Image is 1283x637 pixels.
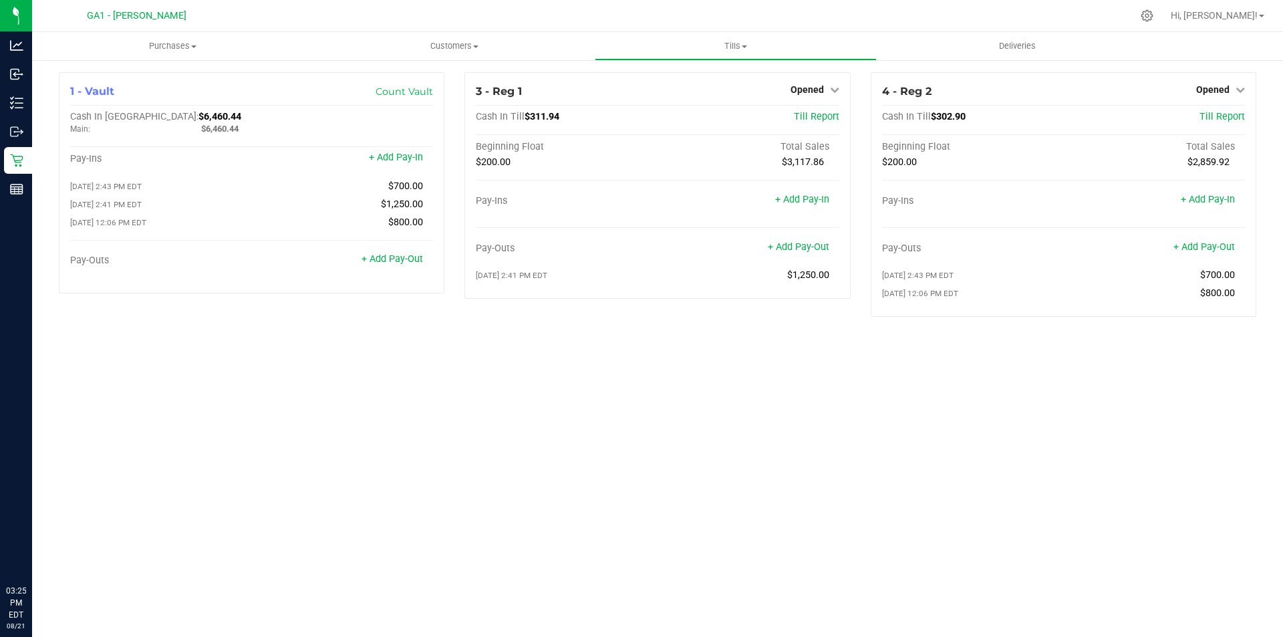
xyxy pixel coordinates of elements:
span: $200.00 [476,156,511,168]
inline-svg: Retail [10,154,23,167]
span: $6,460.44 [198,111,241,122]
iframe: Resource center [13,530,53,570]
span: Deliveries [981,40,1054,52]
span: GA1 - [PERSON_NAME] [87,10,186,21]
a: + Add Pay-In [775,194,829,205]
span: Hi, [PERSON_NAME]! [1171,10,1258,21]
inline-svg: Analytics [10,39,23,52]
span: $311.94 [525,111,559,122]
p: 03:25 PM EDT [6,585,26,621]
a: Purchases [32,32,313,60]
span: 4 - Reg 2 [882,85,932,98]
span: $800.00 [388,217,423,228]
span: $2,859.92 [1187,156,1230,168]
span: 3 - Reg 1 [476,85,522,98]
span: $700.00 [1200,269,1235,281]
span: Opened [1196,84,1230,95]
span: 1 - Vault [70,85,114,98]
a: + Add Pay-Out [768,241,829,253]
span: Cash In Till [476,111,525,122]
inline-svg: Inventory [10,96,23,110]
span: $6,460.44 [201,124,239,134]
a: Till Report [794,111,839,122]
div: Pay-Ins [476,195,658,207]
div: Total Sales [658,141,839,153]
span: Purchases [32,40,313,52]
span: [DATE] 12:06 PM EDT [70,218,146,227]
a: Deliveries [877,32,1158,60]
a: + Add Pay-Out [1173,241,1235,253]
span: Tills [595,40,875,52]
div: Beginning Float [476,141,658,153]
span: $3,117.86 [782,156,824,168]
span: [DATE] 2:41 PM EDT [70,200,142,209]
span: $800.00 [1200,287,1235,299]
span: $1,250.00 [787,269,829,281]
div: Pay-Outs [476,243,658,255]
inline-svg: Outbound [10,125,23,138]
a: + Add Pay-In [369,152,423,163]
span: Customers [314,40,594,52]
span: Cash In [GEOGRAPHIC_DATA]: [70,111,198,122]
a: Till Report [1199,111,1245,122]
div: Pay-Ins [70,153,252,165]
span: [DATE] 12:06 PM EDT [882,289,958,298]
inline-svg: Inbound [10,68,23,81]
span: Main: [70,124,90,134]
span: [DATE] 2:43 PM EDT [70,182,142,191]
a: + Add Pay-In [1181,194,1235,205]
span: [DATE] 2:43 PM EDT [882,271,954,280]
span: $200.00 [882,156,917,168]
p: 08/21 [6,621,26,631]
a: Tills [595,32,876,60]
a: Customers [313,32,595,60]
a: Count Vault [376,86,433,98]
iframe: Resource center unread badge [39,528,55,544]
span: $1,250.00 [381,199,423,210]
div: Manage settings [1139,9,1155,22]
div: Total Sales [1063,141,1245,153]
div: Pay-Outs [882,243,1064,255]
span: $302.90 [931,111,966,122]
span: Cash In Till [882,111,931,122]
inline-svg: Reports [10,182,23,196]
span: $700.00 [388,180,423,192]
div: Pay-Ins [882,195,1064,207]
a: + Add Pay-Out [362,253,423,265]
span: [DATE] 2:41 PM EDT [476,271,547,280]
div: Pay-Outs [70,255,252,267]
div: Beginning Float [882,141,1064,153]
span: Opened [791,84,824,95]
